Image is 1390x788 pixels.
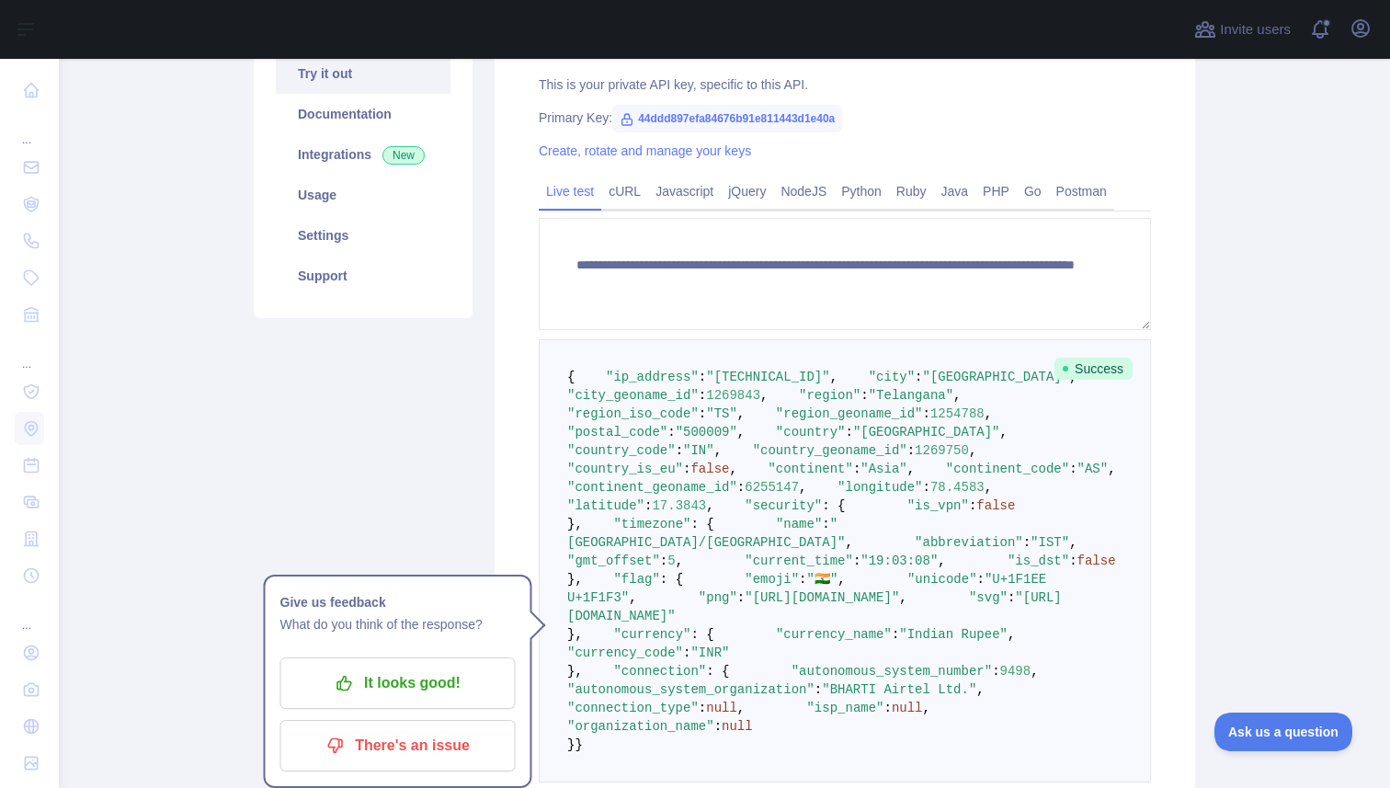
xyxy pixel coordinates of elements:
span: : [699,701,706,715]
span: "[GEOGRAPHIC_DATA]" [923,370,1070,384]
span: }, [567,664,583,679]
span: Invite users [1220,19,1291,40]
span: : [853,462,860,476]
span: "region" [799,388,860,403]
span: , [737,701,745,715]
span: , [1000,425,1008,440]
span: "gmt_offset" [567,554,660,568]
span: null [706,701,737,715]
p: There's an issue [294,730,502,761]
span: , [714,443,722,458]
iframe: Toggle Customer Support [1214,713,1353,751]
span: , [985,480,992,495]
span: } [567,737,575,752]
a: Java [934,177,976,206]
span: "region_geoname_id" [776,406,923,421]
span: null [722,719,753,734]
span: : [907,443,915,458]
span: false [976,498,1015,513]
span: "svg" [969,590,1008,605]
a: Ruby [889,177,934,206]
span: }, [567,572,583,587]
span: : [923,406,930,421]
span: "region_iso_code" [567,406,699,421]
span: : [699,406,706,421]
span: "[TECHNICAL_ID]" [706,370,829,384]
span: : [853,554,860,568]
span: "security" [745,498,822,513]
span: "is_dst" [1008,554,1069,568]
span: 9498 [1000,664,1031,679]
span: "autonomous_system_organization" [567,682,815,697]
span: , [729,462,736,476]
a: Integrations New [276,134,450,175]
span: : [923,480,930,495]
p: It looks good! [294,668,502,699]
span: }, [567,517,583,531]
span: : [683,462,690,476]
span: "city" [869,370,915,384]
span: 44ddd897efa84676b91e811443d1e40a [612,105,842,132]
span: "name" [776,517,822,531]
span: "[URL][DOMAIN_NAME]" [745,590,899,605]
a: Python [834,177,889,206]
span: "timezone" [613,517,690,531]
span: "[GEOGRAPHIC_DATA]" [853,425,1000,440]
a: NodeJS [773,177,834,206]
span: 1269843 [706,388,760,403]
span: false [1077,554,1116,568]
a: Documentation [276,94,450,134]
span: , [899,590,906,605]
span: "currency_name" [776,627,892,642]
span: , [629,590,636,605]
span: : [1008,590,1015,605]
span: "continent" [768,462,852,476]
span: "IST" [1031,535,1069,550]
span: : [977,572,985,587]
span: : [892,627,899,642]
span: Success [1054,358,1133,380]
span: "continent_geoname_id" [567,480,737,495]
span: "country_code" [567,443,676,458]
span: "Indian Rupee" [899,627,1008,642]
span: "Telangana" [869,388,953,403]
span: : [845,425,852,440]
a: cURL [601,177,648,206]
span: : [699,388,706,403]
a: Create, rotate and manage your keys [539,143,751,158]
span: { [567,370,575,384]
span: : [1069,462,1077,476]
span: "isp_name" [806,701,883,715]
span: , [969,443,976,458]
a: Try it out [276,53,450,94]
span: , [923,701,930,715]
span: : [737,590,745,605]
span: , [1108,462,1115,476]
div: ... [15,596,44,633]
span: "IN" [683,443,714,458]
span: "autonomous_system_number" [792,664,992,679]
span: : [683,645,690,660]
span: "continent_code" [946,462,1069,476]
span: "INR" [690,645,729,660]
a: PHP [975,177,1017,206]
span: : [815,682,822,697]
span: , [1069,535,1077,550]
span: "country" [776,425,846,440]
span: : [699,370,706,384]
span: "emoji" [745,572,799,587]
span: : [737,480,745,495]
span: , [845,535,852,550]
span: "🇮🇳" [807,572,838,587]
span: , [907,462,915,476]
span: }, [567,627,583,642]
a: Live test [539,177,601,206]
span: 17.3843 [652,498,706,513]
span: : { [690,627,713,642]
span: : [969,498,976,513]
span: "abbreviation" [915,535,1023,550]
span: : [714,719,722,734]
span: "AS" [1077,462,1109,476]
span: New [382,146,425,165]
span: : { [660,572,683,587]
